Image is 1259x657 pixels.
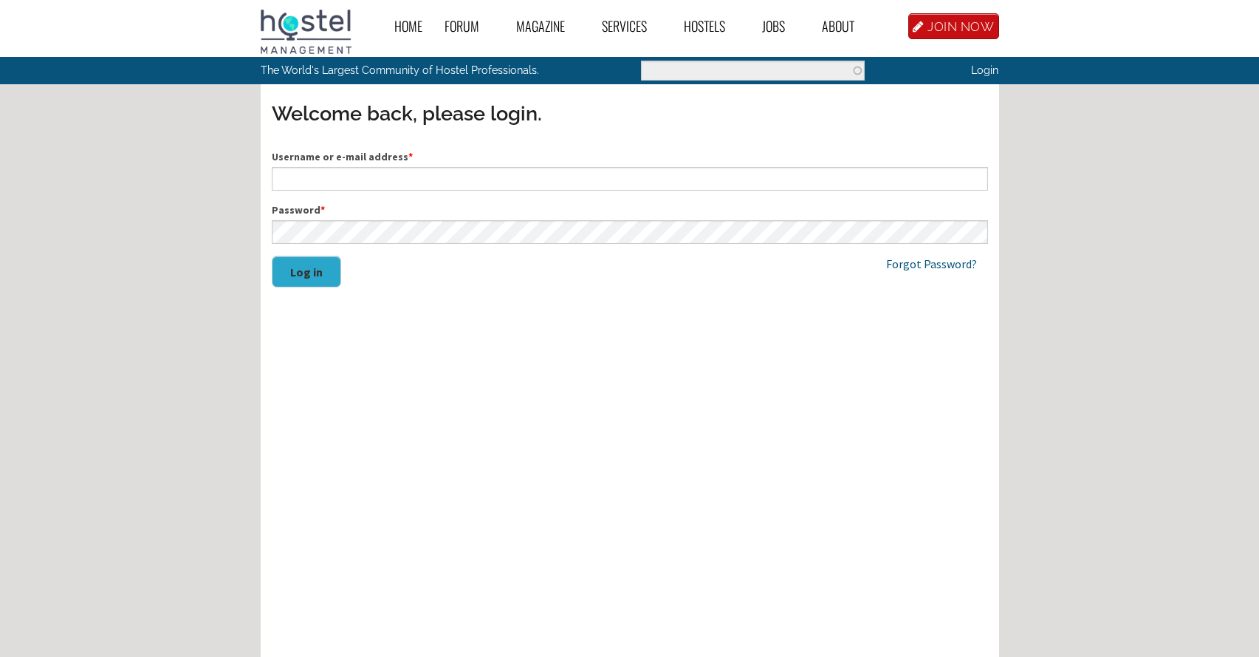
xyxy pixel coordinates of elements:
a: Forum [433,10,505,43]
a: Hostels [673,10,751,43]
label: Username or e-mail address [272,149,988,165]
span: This field is required. [320,203,325,217]
a: About [811,10,880,43]
p: The World's Largest Community of Hostel Professionals. [261,57,569,84]
img: Hostel Management Home [261,10,351,54]
label: Password [272,202,988,218]
input: Enter the terms you wish to search for. [641,61,865,81]
button: Log in [272,256,341,287]
h3: Welcome back, please login. [272,100,988,128]
a: Home [383,10,433,43]
a: Login [971,64,998,76]
a: Magazine [505,10,591,43]
a: Services [591,10,673,43]
span: This field is required. [408,150,413,163]
a: Forgot Password? [886,256,977,271]
a: JOIN NOW [908,13,999,39]
a: Jobs [751,10,811,43]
